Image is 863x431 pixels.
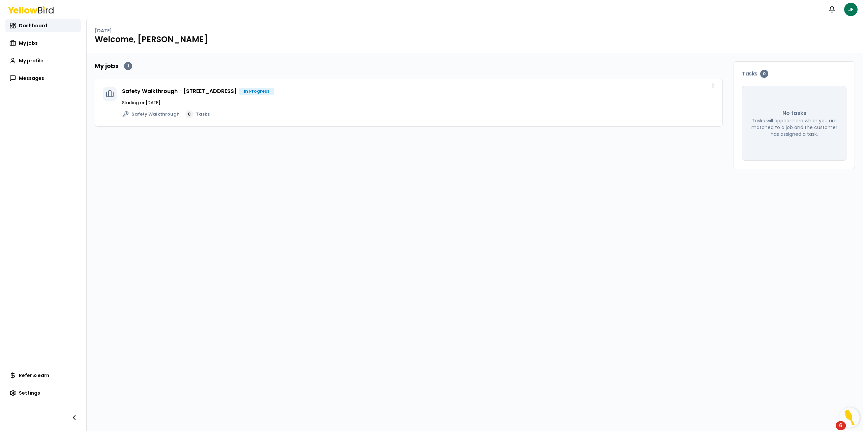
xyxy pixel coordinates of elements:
[19,75,44,82] span: Messages
[122,99,714,106] p: Starting on [DATE]
[185,110,210,118] a: 0Tasks
[760,70,768,78] div: 0
[750,117,838,137] p: Tasks will appear here when you are matched to a job and the customer has assigned a task.
[5,54,81,67] a: My profile
[19,390,40,396] span: Settings
[844,3,858,16] span: JF
[5,386,81,400] a: Settings
[185,110,193,118] div: 0
[95,27,112,34] p: [DATE]
[19,22,47,29] span: Dashboard
[782,109,806,117] p: No tasks
[95,61,119,71] h2: My jobs
[19,40,38,47] span: My jobs
[742,70,846,78] h3: Tasks
[5,36,81,50] a: My jobs
[5,19,81,32] a: Dashboard
[19,57,43,64] span: My profile
[95,34,855,45] h1: Welcome, [PERSON_NAME]
[5,369,81,382] a: Refer & earn
[124,62,132,70] div: 1
[122,87,237,95] a: Safety Walkthrough - [STREET_ADDRESS]
[839,407,860,428] button: Open Resource Center, 6 new notifications
[239,88,274,95] div: In Progress
[5,71,81,85] a: Messages
[131,111,180,118] span: Safety Walkthrough
[19,372,49,379] span: Refer & earn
